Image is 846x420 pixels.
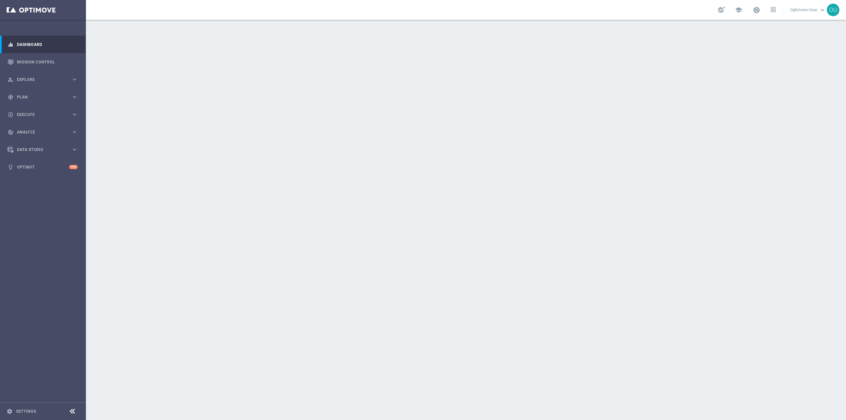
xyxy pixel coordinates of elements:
div: Dashboard [8,36,78,53]
div: Plan [8,94,71,100]
div: +10 [69,165,78,169]
button: equalizer Dashboard [7,42,78,47]
a: Settings [16,409,36,413]
div: Optibot [8,158,78,176]
div: Data Studio [8,147,71,153]
button: Data Studio keyboard_arrow_right [7,147,78,152]
i: keyboard_arrow_right [71,129,78,135]
i: settings [7,408,13,414]
a: Optimove Userkeyboard_arrow_down [789,5,827,15]
span: school [735,6,742,14]
a: Optibot [17,158,69,176]
i: equalizer [8,42,14,48]
a: Dashboard [17,36,78,53]
div: Explore [8,77,71,83]
span: Explore [17,78,71,82]
span: Plan [17,95,71,99]
i: person_search [8,77,14,83]
a: Mission Control [17,53,78,71]
span: Execute [17,113,71,117]
i: keyboard_arrow_right [71,111,78,118]
div: Execute [8,112,71,118]
div: OU [827,4,839,16]
button: person_search Explore keyboard_arrow_right [7,77,78,82]
i: gps_fixed [8,94,14,100]
button: gps_fixed Plan keyboard_arrow_right [7,95,78,100]
span: keyboard_arrow_down [819,6,826,14]
div: Mission Control [8,53,78,71]
i: play_circle_outline [8,112,14,118]
button: play_circle_outline Execute keyboard_arrow_right [7,112,78,117]
span: Analyze [17,130,71,134]
button: Mission Control [7,59,78,65]
button: track_changes Analyze keyboard_arrow_right [7,130,78,135]
span: Data Studio [17,148,71,152]
i: keyboard_arrow_right [71,146,78,153]
i: lightbulb [8,164,14,170]
button: lightbulb Optibot +10 [7,165,78,170]
div: Analyze [8,129,71,135]
i: keyboard_arrow_right [71,94,78,100]
i: keyboard_arrow_right [71,76,78,83]
i: track_changes [8,129,14,135]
